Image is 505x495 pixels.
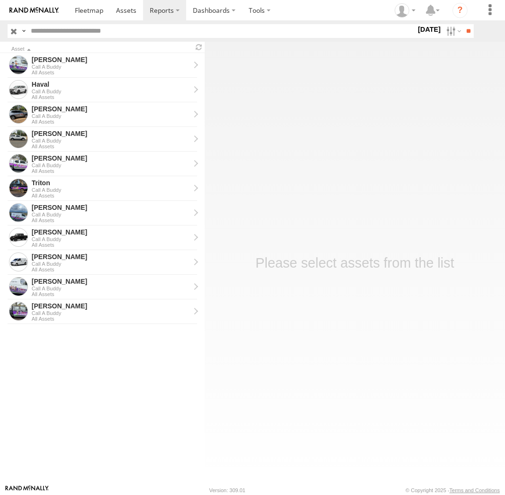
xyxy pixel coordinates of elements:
div: Click to Sort [11,47,189,52]
div: All Assets [32,119,190,125]
div: Call A Buddy [32,310,190,316]
div: Call A Buddy [32,89,190,94]
div: All Assets [32,144,190,149]
div: Triton - View Asset History [32,179,190,187]
div: Kyle - View Asset History [32,302,190,310]
div: Call A Buddy [32,212,190,217]
div: Call A Buddy [32,64,190,70]
div: Haval - View Asset History [32,80,190,89]
a: Visit our Website [5,486,49,495]
div: Version: 309.01 [209,487,245,493]
div: Daniel - View Asset History [32,154,190,162]
div: All Assets [32,291,190,297]
i: ? [452,3,468,18]
div: All Assets [32,70,190,75]
div: Stan - View Asset History [32,228,190,236]
label: [DATE] [416,24,442,35]
div: Andrew - View Asset History [32,129,190,138]
div: Jamie - View Asset History [32,203,190,212]
span: Refresh [193,43,205,52]
div: All Assets [32,217,190,223]
div: All Assets [32,316,190,322]
div: All Assets [32,94,190,100]
label: Search Filter Options [442,24,463,38]
div: All Assets [32,193,190,198]
label: Search Query [20,24,27,38]
div: All Assets [32,242,190,248]
div: © Copyright 2025 - [406,487,500,493]
div: Call A Buddy [32,113,190,119]
div: Call A Buddy [32,261,190,267]
div: Call A Buddy [32,162,190,168]
img: rand-logo.svg [9,7,59,14]
div: All Assets [32,267,190,272]
div: Peter - View Asset History [32,277,190,286]
div: Call A Buddy [32,138,190,144]
div: Helen Mason [391,3,419,18]
div: Call A Buddy [32,187,190,193]
div: Tom - View Asset History [32,55,190,64]
div: Chris - View Asset History [32,105,190,113]
div: All Assets [32,168,190,174]
div: Call A Buddy [32,236,190,242]
div: Michael - View Asset History [32,252,190,261]
a: Terms and Conditions [450,487,500,493]
div: Call A Buddy [32,286,190,291]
